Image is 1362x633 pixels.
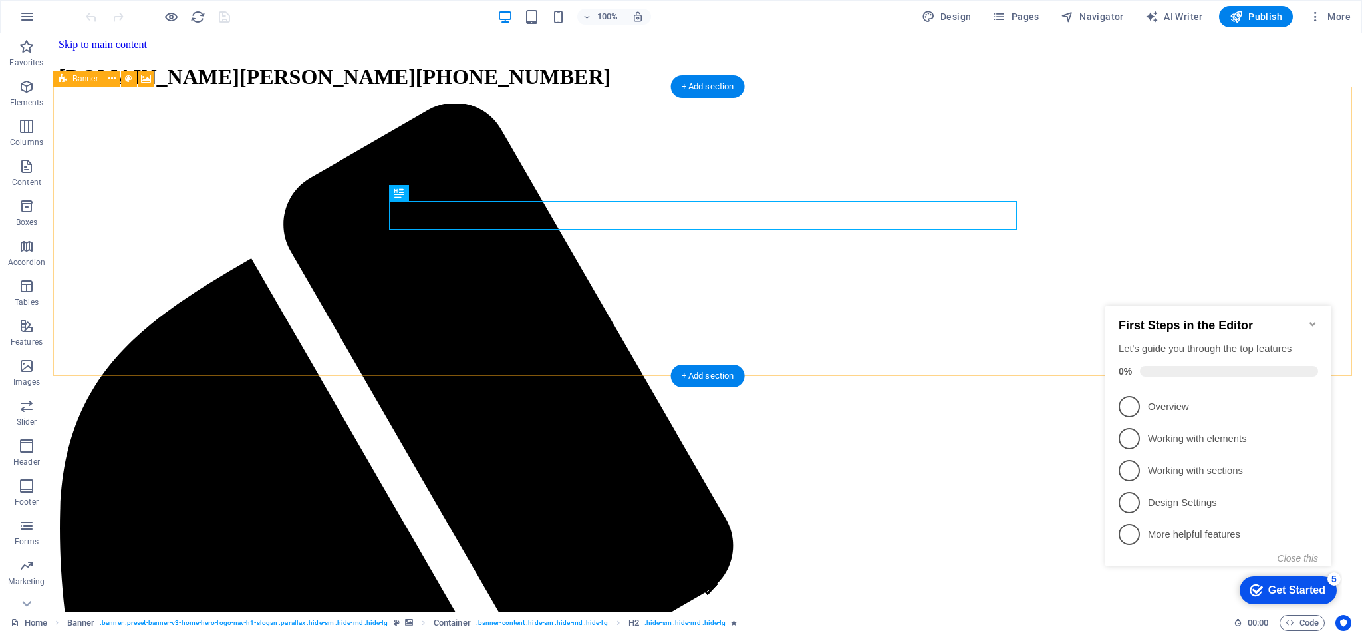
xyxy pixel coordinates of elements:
[1234,615,1269,631] h6: Session time
[1055,6,1129,27] button: Navigator
[1140,6,1208,27] button: AI Writer
[1230,10,1282,23] span: Publish
[1280,615,1325,631] button: Code
[15,536,39,547] p: Forms
[9,57,43,68] p: Favorites
[992,10,1039,23] span: Pages
[5,5,94,17] a: Skip to main content
[644,615,726,631] span: . hide-sm .hide-md .hide-lg
[48,114,207,128] p: Overview
[5,200,231,232] li: Design Settings
[67,615,95,631] span: Click to select. Double-click to edit
[190,9,205,25] button: reload
[987,6,1044,27] button: Pages
[1145,10,1203,23] span: AI Writer
[17,417,37,427] p: Slider
[8,576,45,587] p: Marketing
[10,137,43,148] p: Columns
[12,177,41,188] p: Content
[671,365,745,387] div: + Add section
[100,615,388,631] span: . banner .preset-banner-v3-home-hero-logo-nav-h1-slogan .parallax .hide-sm .hide-md .hide-lg
[48,146,207,160] p: Working with elements
[5,136,231,168] li: Working with elements
[19,80,40,91] span: 0%
[1061,10,1124,23] span: Navigator
[731,619,737,626] i: Element contains an animation
[632,11,644,23] i: On resize automatically adjust zoom level to fit chosen device.
[227,286,241,300] div: 5
[1303,6,1356,27] button: More
[5,168,231,200] li: Working with sections
[163,9,179,25] button: Click here to leave preview mode and continue editing
[5,232,231,264] li: More helpful features
[1335,615,1351,631] button: Usercentrics
[19,56,218,70] div: Let's guide you through the top features
[434,615,471,631] span: Click to select. Double-click to edit
[207,33,218,43] div: Minimize checklist
[11,337,43,347] p: Features
[405,619,413,626] i: This element contains a background
[916,6,977,27] button: Design
[15,497,39,507] p: Footer
[13,457,40,467] p: Header
[67,615,738,631] nav: breadcrumb
[628,615,639,631] span: Click to select. Double-click to edit
[72,75,98,83] span: Banner
[1286,615,1319,631] span: Code
[48,210,207,224] p: Design Settings
[922,10,972,23] span: Design
[140,290,237,318] div: Get Started 5 items remaining, 0% complete
[178,267,218,278] button: Close this
[48,178,207,192] p: Working with sections
[16,217,38,228] p: Boxes
[394,619,400,626] i: This element is a customizable preset
[597,9,618,25] h6: 100%
[190,9,205,25] i: Reload page
[15,297,39,308] p: Tables
[476,615,608,631] span: . banner-content .hide-sm .hide-md .hide-lg
[11,615,47,631] a: Click to cancel selection. Double-click to open Pages
[916,6,977,27] div: Design (Ctrl+Alt+Y)
[1219,6,1293,27] button: Publish
[1257,618,1259,628] span: :
[13,377,41,387] p: Images
[8,257,45,268] p: Accordion
[168,298,225,310] div: Get Started
[1248,615,1268,631] span: 00 00
[48,242,207,256] p: More helpful features
[5,105,231,136] li: Overview
[1309,10,1351,23] span: More
[10,97,44,108] p: Elements
[577,9,624,25] button: 100%
[19,33,218,47] h2: First Steps in the Editor
[671,75,745,98] div: + Add section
